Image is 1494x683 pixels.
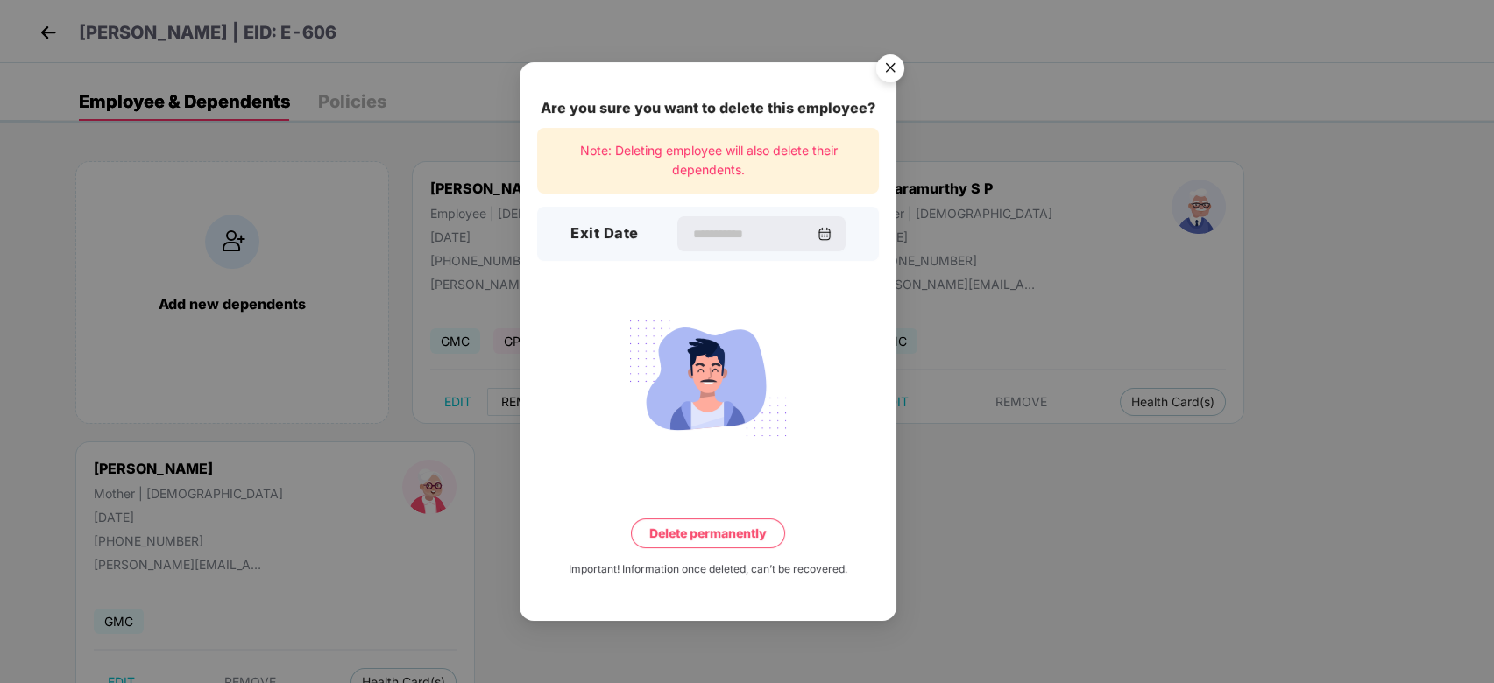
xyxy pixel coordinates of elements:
div: Note: Deleting employee will also delete their dependents. [537,128,879,194]
img: svg+xml;base64,PHN2ZyBpZD0iQ2FsZW5kYXItMzJ4MzIiIHhtbG5zPSJodHRwOi8vd3d3LnczLm9yZy8yMDAwL3N2ZyIgd2... [817,227,831,241]
div: Are you sure you want to delete this employee? [537,97,879,119]
img: svg+xml;base64,PHN2ZyB4bWxucz0iaHR0cDovL3d3dy53My5vcmcvMjAwMC9zdmciIHdpZHRoPSI1NiIgaGVpZ2h0PSI1Ni... [866,46,915,95]
h3: Exit Date [570,222,639,245]
button: Close [866,46,913,93]
button: Delete permanently [631,518,785,547]
img: svg+xml;base64,PHN2ZyB4bWxucz0iaHR0cDovL3d3dy53My5vcmcvMjAwMC9zdmciIHdpZHRoPSIyMjQiIGhlaWdodD0iMT... [610,309,806,446]
div: Important! Information once deleted, can’t be recovered. [569,560,847,577]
